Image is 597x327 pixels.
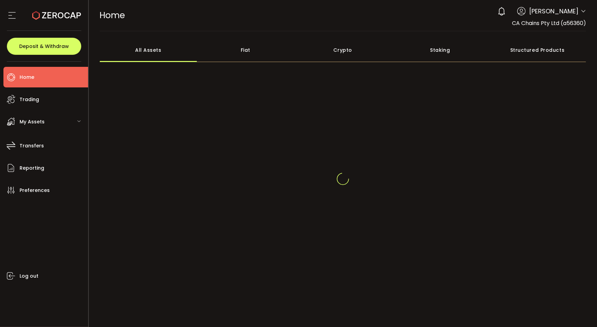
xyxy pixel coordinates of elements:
[20,271,38,281] span: Log out
[489,38,586,62] div: Structured Products
[7,38,81,55] button: Deposit & Withdraw
[20,141,44,151] span: Transfers
[197,38,294,62] div: Fiat
[100,38,197,62] div: All Assets
[512,19,586,27] span: CA Chains Pty Ltd (a56360)
[392,38,489,62] div: Staking
[529,7,578,16] span: [PERSON_NAME]
[20,117,45,127] span: My Assets
[20,185,50,195] span: Preferences
[20,95,39,105] span: Trading
[294,38,392,62] div: Crypto
[19,44,69,49] span: Deposit & Withdraw
[20,163,44,173] span: Reporting
[20,72,34,82] span: Home
[100,9,125,21] span: Home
